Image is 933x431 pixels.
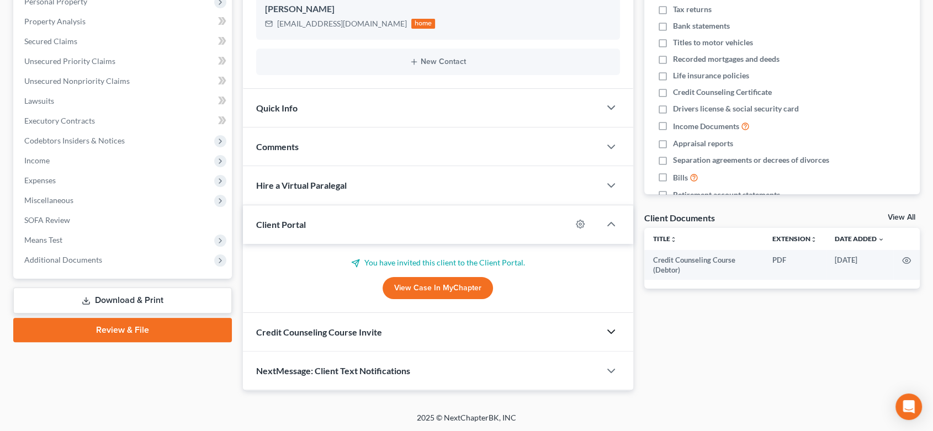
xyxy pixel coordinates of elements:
[673,54,780,65] span: Recorded mortgages and deeds
[256,365,410,376] span: NextMessage: Client Text Notifications
[265,57,611,66] button: New Contact
[644,250,764,280] td: Credit Counseling Course (Debtor)
[13,318,232,342] a: Review & File
[24,36,77,46] span: Secured Claims
[673,103,799,114] span: Drivers license & social security card
[24,215,70,225] span: SOFA Review
[24,96,54,105] span: Lawsuits
[24,156,50,165] span: Income
[256,327,382,337] span: Credit Counseling Course Invite
[772,235,817,243] a: Extensionunfold_more
[895,393,922,420] div: Open Intercom Messenger
[764,250,826,280] td: PDF
[24,76,130,86] span: Unsecured Nonpriority Claims
[673,155,829,166] span: Separation agreements or decrees of divorces
[673,87,772,98] span: Credit Counseling Certificate
[15,31,232,51] a: Secured Claims
[15,210,232,230] a: SOFA Review
[15,12,232,31] a: Property Analysis
[256,180,347,190] span: Hire a Virtual Paralegal
[256,103,298,113] span: Quick Info
[826,250,893,280] td: [DATE]
[644,212,715,224] div: Client Documents
[673,121,739,132] span: Income Documents
[277,18,407,29] div: [EMAIL_ADDRESS][DOMAIN_NAME]
[670,236,677,243] i: unfold_more
[24,195,73,205] span: Miscellaneous
[888,214,915,221] a: View All
[24,175,56,185] span: Expenses
[15,71,232,91] a: Unsecured Nonpriority Claims
[24,136,125,145] span: Codebtors Insiders & Notices
[878,236,884,243] i: expand_more
[653,235,677,243] a: Titleunfold_more
[13,288,232,313] a: Download & Print
[411,19,436,29] div: home
[15,91,232,111] a: Lawsuits
[673,70,749,81] span: Life insurance policies
[15,111,232,131] a: Executory Contracts
[15,51,232,71] a: Unsecured Priority Claims
[265,3,611,16] div: [PERSON_NAME]
[673,4,712,15] span: Tax returns
[256,219,306,230] span: Client Portal
[24,56,115,66] span: Unsecured Priority Claims
[256,257,620,268] p: You have invited this client to the Client Portal.
[24,235,62,244] span: Means Test
[810,236,817,243] i: unfold_more
[835,235,884,243] a: Date Added expand_more
[24,116,95,125] span: Executory Contracts
[673,189,780,200] span: Retirement account statements
[383,277,493,299] a: View Case in MyChapter
[673,37,753,48] span: Titles to motor vehicles
[673,172,688,183] span: Bills
[673,20,730,31] span: Bank statements
[24,17,86,26] span: Property Analysis
[256,141,299,152] span: Comments
[24,255,102,264] span: Additional Documents
[673,138,733,149] span: Appraisal reports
